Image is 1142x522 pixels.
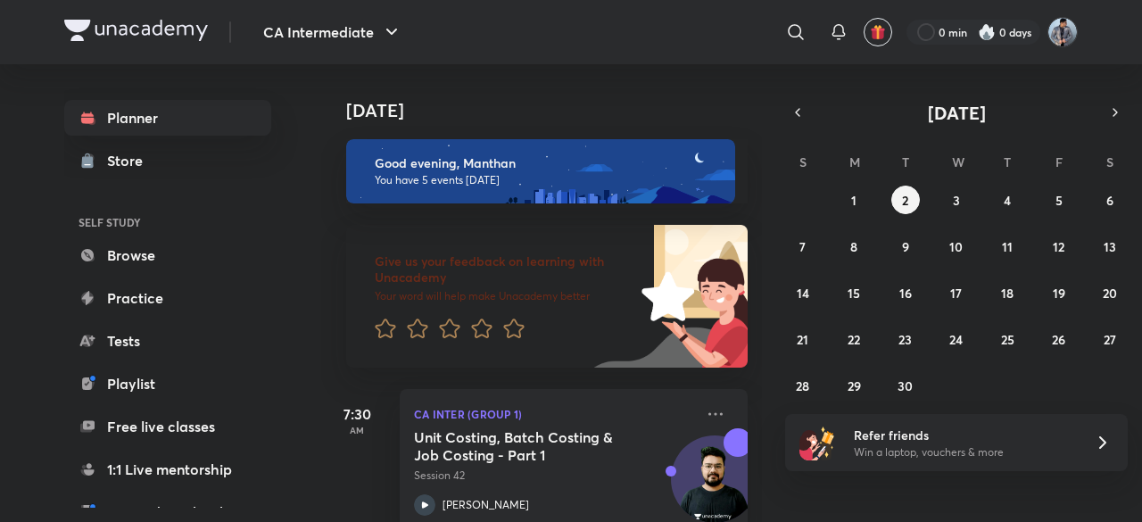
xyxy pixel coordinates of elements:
abbr: September 9, 2025 [902,238,909,255]
h4: [DATE] [346,100,765,121]
abbr: Sunday [799,153,807,170]
button: September 21, 2025 [789,325,817,353]
div: Store [107,150,153,171]
abbr: Monday [849,153,860,170]
a: Tests [64,323,271,359]
button: September 15, 2025 [840,278,868,307]
span: [DATE] [928,101,986,125]
button: September 14, 2025 [789,278,817,307]
abbr: September 7, 2025 [799,238,806,255]
img: Manthan Hasija [1047,17,1078,47]
button: September 16, 2025 [891,278,920,307]
abbr: September 3, 2025 [953,192,960,209]
abbr: September 12, 2025 [1053,238,1064,255]
a: Browse [64,237,271,273]
a: Practice [64,280,271,316]
p: [PERSON_NAME] [443,497,529,513]
button: September 4, 2025 [993,186,1022,214]
h5: 7:30 [321,403,393,425]
img: evening [346,139,735,203]
abbr: September 25, 2025 [1001,331,1014,348]
abbr: September 6, 2025 [1106,192,1113,209]
abbr: September 19, 2025 [1053,285,1065,302]
button: September 24, 2025 [942,325,971,353]
abbr: September 28, 2025 [796,377,809,394]
abbr: September 5, 2025 [1055,192,1063,209]
h6: SELF STUDY [64,207,271,237]
a: 1:1 Live mentorship [64,452,271,487]
button: September 23, 2025 [891,325,920,353]
abbr: September 18, 2025 [1001,285,1014,302]
button: September 20, 2025 [1096,278,1124,307]
button: September 6, 2025 [1096,186,1124,214]
button: September 18, 2025 [993,278,1022,307]
button: September 12, 2025 [1045,232,1073,261]
abbr: Saturday [1106,153,1113,170]
button: [DATE] [810,100,1103,125]
abbr: September 13, 2025 [1104,238,1116,255]
abbr: September 1, 2025 [851,192,856,209]
button: September 28, 2025 [789,371,817,400]
p: AM [321,425,393,435]
abbr: September 8, 2025 [850,238,857,255]
button: September 3, 2025 [942,186,971,214]
button: September 10, 2025 [942,232,971,261]
a: Free live classes [64,409,271,444]
img: Company Logo [64,20,208,41]
button: September 29, 2025 [840,371,868,400]
abbr: September 20, 2025 [1103,285,1117,302]
abbr: September 17, 2025 [950,285,962,302]
button: September 5, 2025 [1045,186,1073,214]
button: September 8, 2025 [840,232,868,261]
abbr: September 27, 2025 [1104,331,1116,348]
h5: Unit Costing, Batch Costing & Job Costing - Part 1 [414,428,636,464]
abbr: September 23, 2025 [898,331,912,348]
p: CA Inter (Group 1) [414,403,694,425]
h6: Give us your feedback on learning with Unacademy [375,253,635,286]
button: September 13, 2025 [1096,232,1124,261]
button: September 1, 2025 [840,186,868,214]
p: You have 5 events [DATE] [375,173,719,187]
button: September 19, 2025 [1045,278,1073,307]
abbr: September 22, 2025 [848,331,860,348]
button: avatar [864,18,892,46]
img: avatar [870,24,886,40]
button: September 22, 2025 [840,325,868,353]
button: September 27, 2025 [1096,325,1124,353]
button: September 26, 2025 [1045,325,1073,353]
abbr: Tuesday [902,153,909,170]
a: Planner [64,100,271,136]
abbr: September 4, 2025 [1004,192,1011,209]
abbr: Friday [1055,153,1063,170]
button: CA Intermediate [252,14,413,50]
img: feedback_image [581,225,748,368]
abbr: September 2, 2025 [902,192,908,209]
abbr: September 26, 2025 [1052,331,1065,348]
button: September 2, 2025 [891,186,920,214]
abbr: September 30, 2025 [898,377,913,394]
p: Session 42 [414,468,694,484]
abbr: Wednesday [952,153,964,170]
h6: Good evening, Manthan [375,155,719,171]
abbr: September 10, 2025 [949,238,963,255]
button: September 30, 2025 [891,371,920,400]
p: Win a laptop, vouchers & more [854,444,1073,460]
abbr: Thursday [1004,153,1011,170]
button: September 11, 2025 [993,232,1022,261]
button: September 7, 2025 [789,232,817,261]
button: September 25, 2025 [993,325,1022,353]
button: September 17, 2025 [942,278,971,307]
button: September 9, 2025 [891,232,920,261]
abbr: September 15, 2025 [848,285,860,302]
a: Playlist [64,366,271,402]
img: referral [799,425,835,460]
abbr: September 24, 2025 [949,331,963,348]
img: streak [978,23,996,41]
abbr: September 16, 2025 [899,285,912,302]
a: Company Logo [64,20,208,46]
abbr: September 21, 2025 [797,331,808,348]
abbr: September 14, 2025 [797,285,809,302]
abbr: September 11, 2025 [1002,238,1013,255]
abbr: September 29, 2025 [848,377,861,394]
p: Your word will help make Unacademy better [375,289,635,303]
